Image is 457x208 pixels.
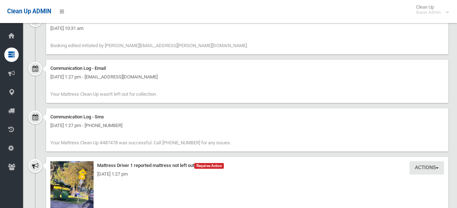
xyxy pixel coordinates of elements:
[50,73,444,81] div: [DATE] 1:27 pm - [EMAIL_ADDRESS][DOMAIN_NAME]
[50,43,248,48] span: Booking edited initiated by [PERSON_NAME][EMAIL_ADDRESS][PERSON_NAME][DOMAIN_NAME].
[194,163,224,169] span: Requires Action
[50,24,444,33] div: [DATE] 10:31 am
[416,10,441,15] small: Super Admin
[412,4,448,15] span: Clean Up
[410,161,444,175] button: Actions
[50,161,444,170] div: Mattress Driver 1 reported mattress not left out
[50,64,444,73] div: Communication Log - Email
[7,8,51,15] span: Clean Up ADMIN
[50,113,444,121] div: Communication Log - Sms
[50,140,231,145] span: Your Mattress Clean-Up #487478 was successful. Call [PHONE_NUMBER] for any issues.
[50,91,157,97] span: Your Mattress Clean-Up wasn't left out for collection.
[50,170,444,178] div: [DATE] 1:27 pm
[50,121,444,130] div: [DATE] 1:27 pm - [PHONE_NUMBER]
